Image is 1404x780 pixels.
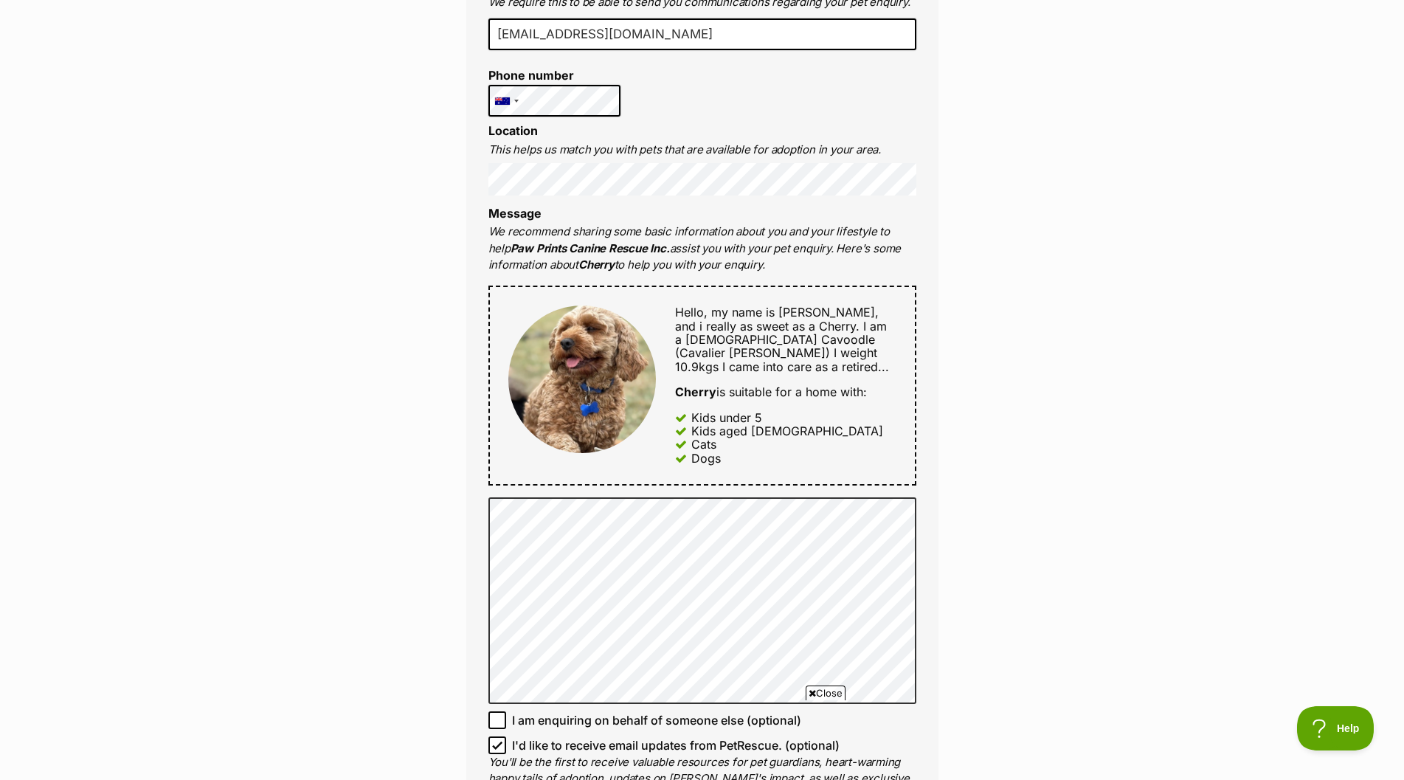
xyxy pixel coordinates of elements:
span: I weight 10.9kgs [675,345,877,373]
div: Dogs [691,452,721,465]
label: Location [488,123,538,138]
p: This helps us match you with pets that are available for adoption in your area. [488,142,916,159]
strong: Cherry [578,258,615,272]
span: Close [806,686,845,700]
label: Phone number [488,69,621,82]
div: Australia: +61 [489,86,523,117]
div: is suitable for a home with: [675,385,896,398]
iframe: Advertisement [345,706,1060,773]
span: Hello, my name is [PERSON_NAME], and i really as sweet as a Cherry. [675,305,879,333]
div: Cats [691,438,716,451]
span: I am a [DEMOGRAPHIC_DATA] Cavoodle (Cavalier [PERSON_NAME]) [675,319,887,361]
strong: Cherry [675,384,716,399]
span: I came into care as a retired... [722,359,889,374]
strong: Paw Prints Canine Rescue Inc. [511,241,670,255]
img: Cherry [508,306,656,453]
p: We recommend sharing some basic information about you and your lifestyle to help assist you with ... [488,224,916,274]
div: Kids aged [DEMOGRAPHIC_DATA] [691,424,883,438]
div: Kids under 5 [691,411,762,424]
label: Message [488,206,542,221]
iframe: Help Scout Beacon - Open [1297,706,1374,750]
